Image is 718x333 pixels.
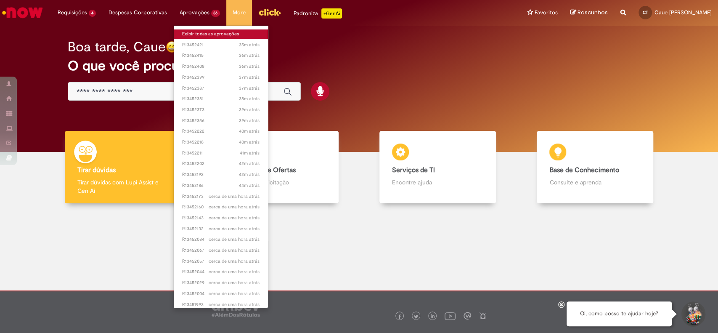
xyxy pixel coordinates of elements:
span: R13452173 [182,193,260,200]
span: R13452202 [182,160,260,167]
a: Aberto R13452004 : [174,289,268,298]
div: Oi, como posso te ajudar hoje? [567,301,672,326]
a: Aberto R13452192 : [174,170,268,179]
a: Rascunhos [570,9,608,17]
a: Aberto R13452222 : [174,127,268,136]
span: R13452387 [182,85,260,92]
span: cerca de uma hora atrás [209,290,260,297]
p: +GenAi [321,8,342,19]
span: cerca de uma hora atrás [209,301,260,308]
img: click_logo_yellow_360x200.png [258,6,281,19]
b: Catálogo de Ofertas [235,166,296,174]
a: Aberto R13452143 : [174,213,268,223]
span: cerca de uma hora atrás [209,247,260,253]
h2: Boa tarde, Caue [68,40,166,54]
span: 41m atrás [240,150,260,156]
span: cerca de uma hora atrás [209,226,260,232]
a: Base de Conhecimento Consulte e aprenda [517,131,674,204]
span: 40m atrás [239,139,260,145]
span: cerca de uma hora atrás [209,269,260,275]
span: Despesas Corporativas [109,8,167,17]
span: Caue [PERSON_NAME] [654,9,712,16]
span: R13452415 [182,52,260,59]
span: R13452356 [182,117,260,124]
b: Tirar dúvidas [77,166,116,174]
time: 27/08/2025 15:09:35 [239,74,260,80]
span: 36 [211,10,220,17]
span: 36m atrás [239,63,260,69]
time: 27/08/2025 14:58:31 [209,226,260,232]
img: ServiceNow [1,4,44,21]
span: 36m atrás [239,52,260,59]
time: 27/08/2025 15:08:04 [239,96,260,102]
span: Requisições [58,8,87,17]
span: R13452186 [182,182,260,189]
span: 42m atrás [239,160,260,167]
span: 37m atrás [239,74,260,80]
span: R13452211 [182,150,260,157]
time: 27/08/2025 15:06:12 [239,128,260,134]
button: Iniciar Conversa de Suporte [680,301,705,327]
p: Consulte e aprenda [549,178,641,186]
time: 27/08/2025 15:02:33 [239,182,260,189]
a: Aberto R13451993 : [174,300,268,309]
span: CT [643,10,648,15]
b: Base de Conhecimento [549,166,619,174]
time: 27/08/2025 14:59:55 [209,204,260,210]
span: R13452132 [182,226,260,232]
img: logo_footer_twitter.png [414,314,418,319]
span: R13452057 [182,258,260,265]
time: 27/08/2025 14:46:34 [209,290,260,297]
span: R13452029 [182,280,260,286]
time: 27/08/2025 15:10:02 [239,63,260,69]
p: Abra uma solicitação [235,178,326,186]
span: Rascunhos [578,8,608,16]
img: logo_footer_facebook.png [397,314,402,319]
a: Aberto R13452408 : [174,62,268,71]
img: logo_footer_linkedin.png [431,314,435,319]
time: 27/08/2025 15:10:33 [239,52,260,59]
a: Aberto R13452160 : [174,202,268,212]
ul: Aprovações [173,25,269,308]
span: Favoritos [535,8,558,17]
a: Tirar dúvidas Tirar dúvidas com Lupi Assist e Gen Ai [44,131,201,204]
span: R13452399 [182,74,260,81]
time: 27/08/2025 15:07:19 [239,107,260,113]
span: 39m atrás [239,107,260,113]
time: 27/08/2025 15:11:04 [239,42,260,48]
span: 44m atrás [239,182,260,189]
a: Aberto R13452173 : [174,192,268,201]
img: logo_footer_naosei.png [479,312,487,320]
span: R13452004 [182,290,260,297]
div: Padroniza [294,8,342,19]
a: Aberto R13452084 : [174,235,268,244]
time: 27/08/2025 15:03:52 [239,171,260,178]
a: Serviços de TI Encontre ajuda [359,131,517,204]
img: logo_footer_ambev_rotulo_gray.png [212,300,260,317]
span: R13452067 [182,247,260,254]
span: 39m atrás [239,117,260,124]
a: Aberto R13452211 : [174,149,268,158]
span: cerca de uma hora atrás [209,236,260,242]
time: 27/08/2025 15:06:53 [239,117,260,124]
b: Serviços de TI [392,166,435,174]
img: happy-face.png [166,41,178,53]
h2: O que você procura hoje? [68,59,650,73]
span: 40m atrás [239,128,260,134]
a: Aberto R13452029 : [174,278,268,288]
a: Aberto R13452186 : [174,181,268,190]
span: cerca de uma hora atrás [209,193,260,200]
span: R13452222 [182,128,260,135]
a: Aberto R13452218 : [174,138,268,147]
p: Tirar dúvidas com Lupi Assist e Gen Ai [77,178,169,195]
time: 27/08/2025 14:50:08 [209,247,260,253]
span: cerca de uma hora atrás [209,280,260,286]
span: R13452373 [182,107,260,113]
span: cerca de uma hora atrás [209,204,260,210]
span: 37m atrás [239,85,260,91]
a: Aberto R13452044 : [174,267,268,277]
span: 35m atrás [239,42,260,48]
img: logo_footer_youtube.png [445,310,456,321]
a: Aberto R13452399 : [174,73,268,82]
span: R13452044 [182,269,260,275]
